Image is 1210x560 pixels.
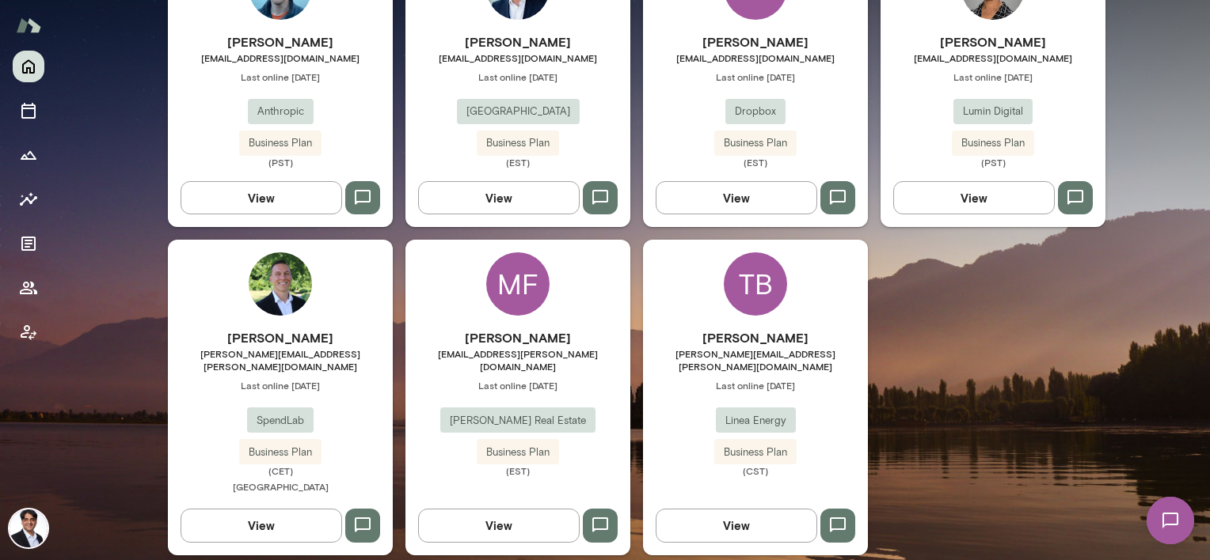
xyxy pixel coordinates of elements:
[486,252,550,316] div: MF
[168,347,393,373] span: [PERSON_NAME][EMAIL_ADDRESS][PERSON_NAME][DOMAIN_NAME]
[248,104,314,119] span: Anthropic
[181,509,342,542] button: View
[643,156,868,168] span: (EST)
[457,104,580,119] span: [GEOGRAPHIC_DATA]
[13,272,44,304] button: Members
[168,70,393,83] span: Last online [DATE]
[643,70,868,83] span: Last online [DATE]
[13,316,44,348] button: Client app
[952,135,1034,151] span: Business Plan
[168,156,393,168] span: (PST)
[405,70,630,83] span: Last online [DATE]
[13,51,44,82] button: Home
[656,181,817,214] button: View
[724,252,787,316] div: TB
[725,104,786,119] span: Dropbox
[247,413,314,429] span: SpendLab
[643,328,868,347] h6: [PERSON_NAME]
[13,184,44,215] button: Insights
[249,252,312,316] img: Stefan Berentsen
[643,51,868,64] span: [EMAIL_ADDRESS][DOMAIN_NAME]
[881,51,1105,64] span: [EMAIL_ADDRESS][DOMAIN_NAME]
[643,464,868,477] span: (CST)
[405,347,630,373] span: [EMAIL_ADDRESS][PERSON_NAME][DOMAIN_NAME]
[168,51,393,64] span: [EMAIL_ADDRESS][DOMAIN_NAME]
[418,181,580,214] button: View
[477,135,559,151] span: Business Plan
[716,413,796,429] span: Linea Energy
[405,156,630,168] span: (EST)
[239,445,322,460] span: Business Plan
[440,413,595,429] span: [PERSON_NAME] Real Estate
[405,328,630,347] h6: [PERSON_NAME]
[477,445,559,460] span: Business Plan
[239,135,322,151] span: Business Plan
[13,228,44,259] button: Documents
[16,10,41,40] img: Mento
[418,509,580,542] button: View
[643,379,868,392] span: Last online [DATE]
[881,70,1105,83] span: Last online [DATE]
[405,51,630,64] span: [EMAIL_ADDRESS][DOMAIN_NAME]
[10,509,48,547] img: Raj Manghani
[168,464,393,477] span: (CET)
[13,95,44,127] button: Sessions
[881,32,1105,51] h6: [PERSON_NAME]
[181,181,342,214] button: View
[168,328,393,347] h6: [PERSON_NAME]
[405,379,630,392] span: Last online [DATE]
[953,104,1033,119] span: Lumin Digital
[13,139,44,171] button: Growth Plan
[168,379,393,392] span: Last online [DATE]
[656,509,817,542] button: View
[643,32,868,51] h6: [PERSON_NAME]
[168,32,393,51] h6: [PERSON_NAME]
[714,135,797,151] span: Business Plan
[881,156,1105,168] span: (PST)
[893,181,1055,214] button: View
[714,445,797,460] span: Business Plan
[405,464,630,477] span: (EST)
[405,32,630,51] h6: [PERSON_NAME]
[233,481,329,492] span: [GEOGRAPHIC_DATA]
[643,347,868,373] span: [PERSON_NAME][EMAIL_ADDRESS][PERSON_NAME][DOMAIN_NAME]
